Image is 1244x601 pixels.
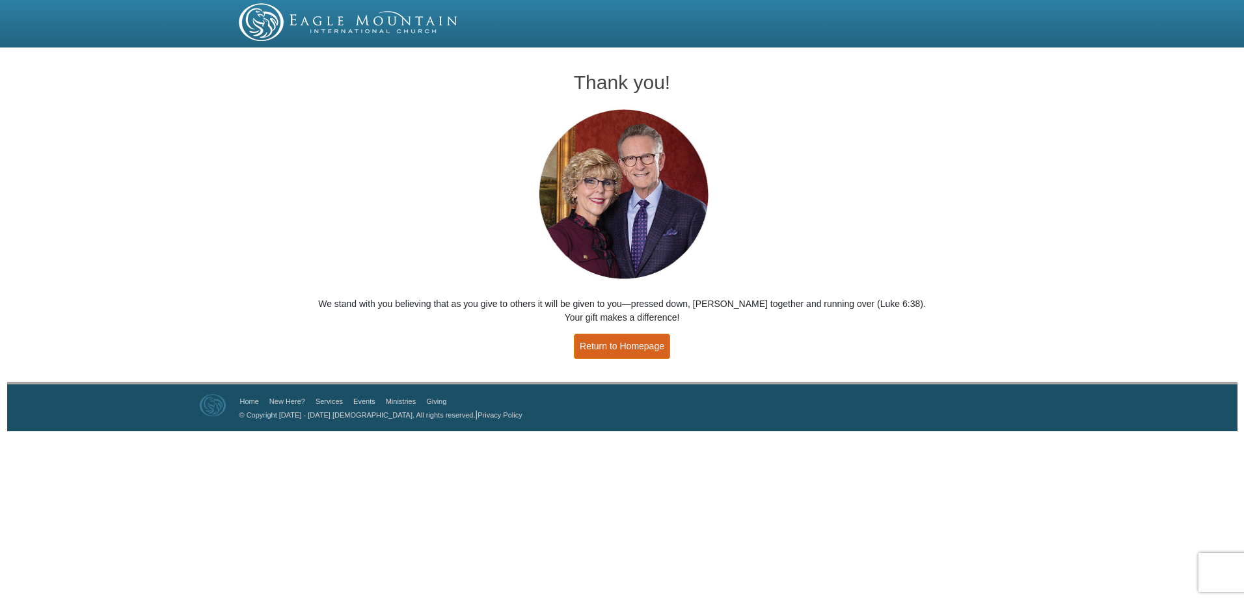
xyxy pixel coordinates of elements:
[240,397,259,405] a: Home
[316,397,343,405] a: Services
[386,397,416,405] a: Ministries
[235,408,522,421] p: |
[200,394,226,416] img: Eagle Mountain International Church
[526,105,718,284] img: Pastors George and Terri Pearsons
[239,3,459,41] img: EMIC
[574,334,670,359] a: Return to Homepage
[478,411,522,419] a: Privacy Policy
[318,72,926,93] h1: Thank you!
[353,397,375,405] a: Events
[269,397,305,405] a: New Here?
[426,397,446,405] a: Giving
[239,411,476,419] a: © Copyright [DATE] - [DATE] [DEMOGRAPHIC_DATA]. All rights reserved.
[318,297,926,325] p: We stand with you believing that as you give to others it will be given to you—pressed down, [PER...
